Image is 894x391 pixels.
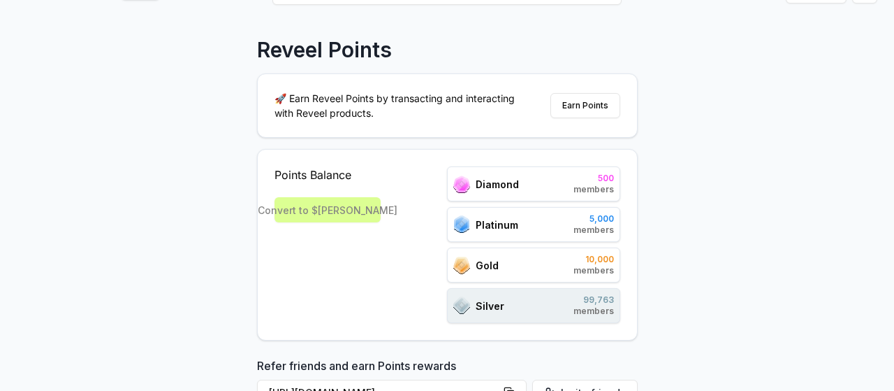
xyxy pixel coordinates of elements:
[476,258,499,273] span: Gold
[573,306,614,317] span: members
[573,173,614,184] span: 500
[274,166,381,183] span: Points Balance
[573,213,614,225] span: 5,000
[453,215,470,234] img: ranks_icon
[453,257,470,274] img: ranks_icon
[476,218,518,232] span: Platinum
[274,91,526,120] p: 🚀 Earn Reveel Points by transacting and interacting with Reveel products.
[573,265,614,276] span: members
[476,299,504,313] span: Silver
[550,93,620,118] button: Earn Points
[453,176,470,193] img: ranks_icon
[573,225,614,236] span: members
[573,294,614,306] span: 99,763
[257,37,392,62] p: Reveel Points
[453,297,470,315] img: ranks_icon
[573,184,614,195] span: members
[573,254,614,265] span: 10,000
[476,177,519,192] span: Diamond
